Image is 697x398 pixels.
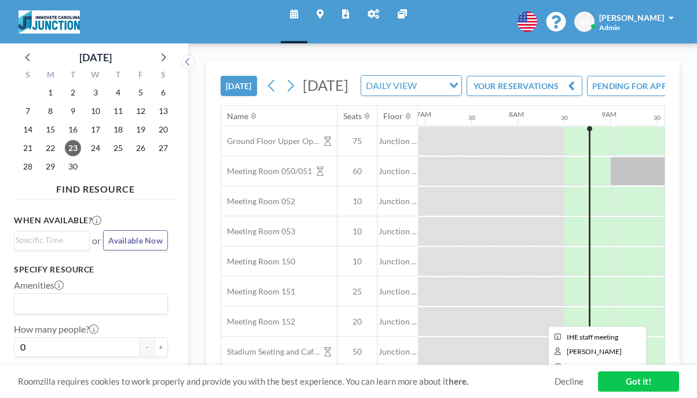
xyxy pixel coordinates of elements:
span: Ground Floor Upper Open Area [221,136,320,146]
div: Name [227,111,248,121]
button: + [154,337,168,357]
span: Monday, September 22, 2025 [42,140,58,156]
img: organization-logo [19,10,80,34]
div: Floor [383,111,403,121]
span: 50 [338,347,377,357]
button: YOUR RESERVATIONS [467,76,582,96]
a: Decline [555,376,584,387]
span: or [92,235,101,246]
span: AR [579,17,590,27]
span: Saturday, September 27, 2025 [155,140,171,156]
span: Meeting Room 151 [221,286,295,297]
div: Seats [343,111,362,121]
span: Sunday, September 28, 2025 [20,159,36,175]
input: Search for option [420,78,442,93]
span: Admin [599,23,620,32]
span: Saturday, September 20, 2025 [155,121,171,138]
div: 8AM [509,110,524,119]
span: IHE staff meeting [567,333,618,341]
div: T [107,68,129,83]
span: Monday, September 8, 2025 [42,103,58,119]
span: Thursday, September 18, 2025 [110,121,126,138]
span: Meeting Room 050/051 [221,166,312,176]
span: Sunday, September 7, 2025 [20,103,36,119]
span: Sunday, September 14, 2025 [20,121,36,138]
span: Friday, September 12, 2025 [133,103,149,119]
span: Tuesday, September 23, 2025 [65,140,81,156]
span: - [597,363,599,372]
input: Search for option [16,296,161,311]
span: [DATE] [303,76,348,94]
div: M [39,68,62,83]
span: Junction ... [377,226,418,237]
span: Sunday, September 21, 2025 [20,140,36,156]
h4: FIND RESOURCE [14,179,177,195]
span: Thursday, September 25, 2025 [110,140,126,156]
div: T [62,68,85,83]
span: [PERSON_NAME] [599,13,664,23]
div: 7AM [416,110,431,119]
div: F [129,68,152,83]
a: here. [449,376,468,386]
span: 10 [338,226,377,237]
span: Friday, September 19, 2025 [133,121,149,138]
span: Wednesday, September 24, 2025 [87,140,104,156]
span: 20 [338,316,377,327]
span: Saturday, September 6, 2025 [155,84,171,101]
span: Meeting Room 052 [221,196,295,207]
div: Search for option [14,294,167,314]
label: How many people? [14,323,98,335]
div: W [85,68,107,83]
span: Junction ... [377,347,418,357]
span: DAILY VIEW [364,78,419,93]
span: 10:00 AM [567,363,596,372]
span: 75 [338,136,377,146]
span: 11:00 AM [599,363,628,372]
span: Monday, September 15, 2025 [42,121,58,138]
span: Monday, September 29, 2025 [42,159,58,175]
span: 10 [338,256,377,267]
span: Tuesday, September 16, 2025 [65,121,81,138]
span: Junction ... [377,166,418,176]
span: Junction ... [377,286,418,297]
span: Stadium Seating and Cafe area [221,347,320,357]
span: Junction ... [377,316,418,327]
div: [DATE] [79,49,112,65]
div: S [17,68,39,83]
label: Amenities [14,279,64,291]
div: 30 [654,114,661,121]
button: [DATE] [221,76,257,96]
div: 30 [561,114,568,121]
span: Monday, September 1, 2025 [42,84,58,101]
span: Junction ... [377,136,418,146]
span: Roomzilla requires cookies to work properly and provide you with the best experience. You can lea... [18,376,555,387]
span: Wednesday, September 17, 2025 [87,121,104,138]
span: Friday, September 5, 2025 [133,84,149,101]
span: Friday, September 26, 2025 [133,140,149,156]
h3: Specify resource [14,264,168,275]
span: 60 [338,166,377,176]
span: Junction ... [377,196,418,207]
div: S [152,68,174,83]
span: Wednesday, September 10, 2025 [87,103,104,119]
div: 9AM [601,110,617,119]
span: Meeting Room 150 [221,256,295,267]
span: Junction ... [377,256,418,267]
span: Thursday, September 4, 2025 [110,84,126,101]
span: 25 [338,286,377,297]
div: 30 [468,114,475,121]
a: Got it! [598,371,679,392]
input: Search for option [16,234,83,246]
span: 10 [338,196,377,207]
span: Meeting Room 053 [221,226,295,237]
span: Tuesday, September 9, 2025 [65,103,81,119]
span: Cynthia Reifsnider [567,347,622,356]
span: Tuesday, September 2, 2025 [65,84,81,101]
div: Search for option [14,231,89,249]
div: Search for option [361,76,461,95]
span: Thursday, September 11, 2025 [110,103,126,119]
span: Meeting Room 152 [221,316,295,327]
span: Available Now [108,235,163,245]
span: Saturday, September 13, 2025 [155,103,171,119]
span: Tuesday, September 30, 2025 [65,159,81,175]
